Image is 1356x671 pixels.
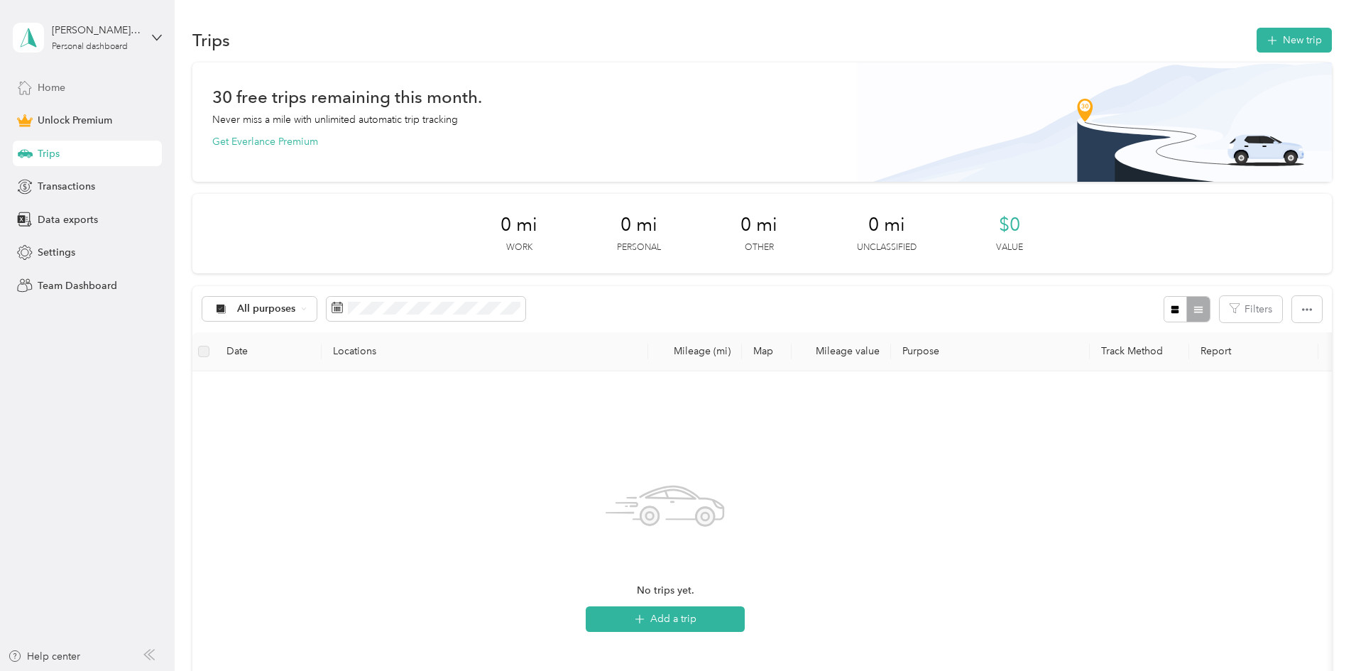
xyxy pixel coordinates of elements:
p: Personal [617,241,661,254]
th: Locations [322,332,648,371]
span: Team Dashboard [38,278,117,293]
th: Mileage value [792,332,891,371]
th: Map [742,332,792,371]
th: Date [215,332,322,371]
iframe: Everlance-gr Chat Button Frame [1276,591,1356,671]
th: Track Method [1090,332,1189,371]
span: Data exports [38,212,98,227]
img: Banner [857,62,1332,182]
span: Trips [38,146,60,161]
button: Add a trip [586,606,745,632]
span: $0 [999,214,1020,236]
span: Settings [38,245,75,260]
span: All purposes [237,304,296,314]
th: Mileage (mi) [648,332,742,371]
span: Unlock Premium [38,113,112,128]
p: Work [506,241,532,254]
h1: Trips [192,33,230,48]
div: Personal dashboard [52,43,128,51]
button: New trip [1257,28,1332,53]
span: No trips yet. [637,583,694,599]
div: [PERSON_NAME][EMAIL_ADDRESS][DOMAIN_NAME] [52,23,141,38]
p: Unclassified [857,241,917,254]
span: 0 mi [620,214,657,236]
p: Never miss a mile with unlimited automatic trip tracking [212,112,458,127]
button: Get Everlance Premium [212,134,318,149]
h1: 30 free trips remaining this month. [212,89,482,104]
th: Report [1189,332,1318,371]
th: Purpose [891,332,1090,371]
span: Transactions [38,179,95,194]
p: Other [745,241,774,254]
p: Value [996,241,1023,254]
span: 0 mi [868,214,905,236]
span: 0 mi [501,214,537,236]
span: Home [38,80,65,95]
button: Help center [8,649,80,664]
span: 0 mi [740,214,777,236]
button: Filters [1220,296,1282,322]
